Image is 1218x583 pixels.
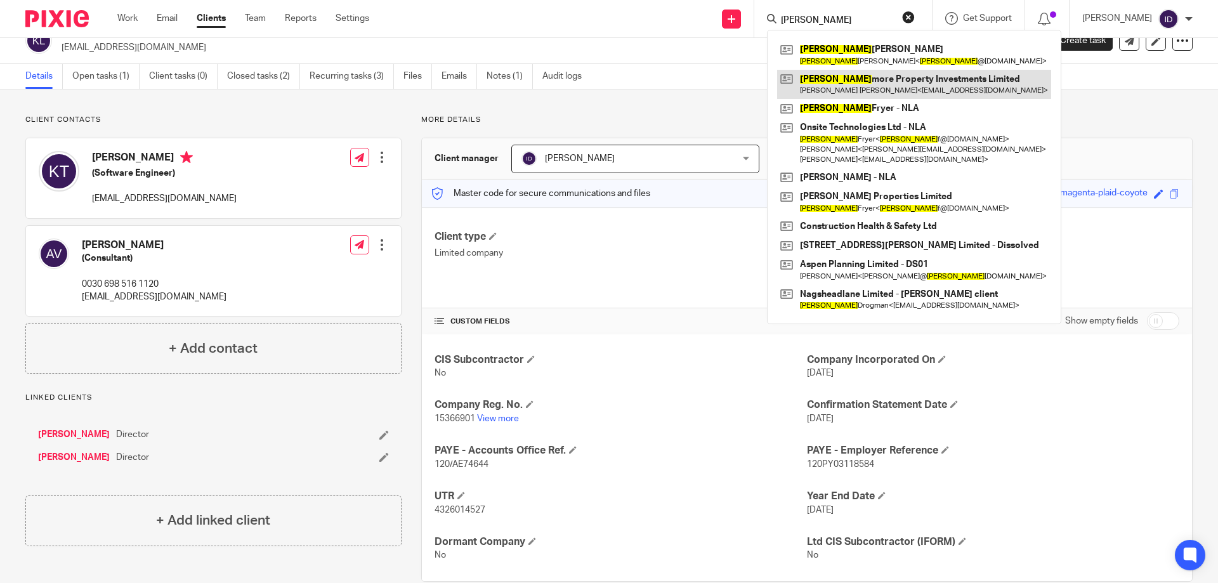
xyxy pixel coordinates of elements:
[156,511,270,530] h4: + Add linked client
[807,460,874,469] span: 120PY03118584
[39,239,69,269] img: svg%3E
[1039,30,1113,51] a: Create task
[435,535,807,549] h4: Dormant Company
[435,444,807,457] h4: PAYE - Accounts Office Ref.
[487,64,533,89] a: Notes (1)
[310,64,394,89] a: Recurring tasks (3)
[435,490,807,503] h4: UTR
[92,192,237,205] p: [EMAIL_ADDRESS][DOMAIN_NAME]
[902,11,915,23] button: Clear
[116,428,149,441] span: Director
[542,64,591,89] a: Audit logs
[807,506,834,514] span: [DATE]
[807,551,818,560] span: No
[169,339,258,358] h4: + Add contact
[1158,9,1179,29] img: svg%3E
[82,291,226,303] p: [EMAIL_ADDRESS][DOMAIN_NAME]
[807,535,1179,549] h4: Ltd CIS Subcontractor (IFORM)
[1082,12,1152,25] p: [PERSON_NAME]
[435,460,488,469] span: 120/AE74644
[435,247,807,259] p: Limited company
[197,12,226,25] a: Clients
[82,278,226,291] p: 0030 698 516 1120
[38,428,110,441] a: [PERSON_NAME]
[227,64,300,89] a: Closed tasks (2)
[39,151,79,192] img: svg%3E
[442,64,477,89] a: Emails
[285,12,317,25] a: Reports
[25,393,402,403] p: Linked clients
[117,12,138,25] a: Work
[780,15,894,27] input: Search
[435,506,485,514] span: 4326014527
[25,115,402,125] p: Client contacts
[245,12,266,25] a: Team
[116,451,149,464] span: Director
[435,230,807,244] h4: Client type
[521,151,537,166] img: svg%3E
[1065,315,1138,327] label: Show empty fields
[435,398,807,412] h4: Company Reg. No.
[807,369,834,377] span: [DATE]
[435,317,807,327] h4: CUSTOM FIELDS
[963,14,1012,23] span: Get Support
[807,490,1179,503] h4: Year End Date
[82,239,226,252] h4: [PERSON_NAME]
[807,398,1179,412] h4: Confirmation Statement Date
[477,414,519,423] a: View more
[435,551,446,560] span: No
[25,27,52,54] img: svg%3E
[421,115,1193,125] p: More details
[807,444,1179,457] h4: PAYE - Employer Reference
[403,64,432,89] a: Files
[92,167,237,180] h5: (Software Engineer)
[38,451,110,464] a: [PERSON_NAME]
[25,64,63,89] a: Details
[807,353,1179,367] h4: Company Incorporated On
[92,151,237,167] h4: [PERSON_NAME]
[82,252,226,265] h5: (Consultant)
[157,12,178,25] a: Email
[62,41,1020,54] p: [EMAIL_ADDRESS][DOMAIN_NAME]
[25,10,89,27] img: Pixie
[149,64,218,89] a: Client tasks (0)
[435,369,446,377] span: No
[431,187,650,200] p: Master code for secure communications and files
[336,12,369,25] a: Settings
[72,64,140,89] a: Open tasks (1)
[180,151,193,164] i: Primary
[435,152,499,165] h3: Client manager
[435,353,807,367] h4: CIS Subcontractor
[1033,187,1148,201] div: vegan-magenta-plaid-coyote
[807,414,834,423] span: [DATE]
[545,154,615,163] span: [PERSON_NAME]
[435,414,475,423] span: 15366901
